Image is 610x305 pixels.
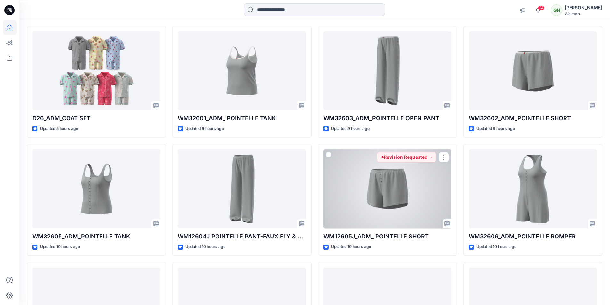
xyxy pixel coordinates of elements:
[331,244,371,250] p: Updated 10 hours ago
[469,31,597,110] a: WM32602_ADM_POINTELLE SHORT
[469,114,597,123] p: WM32602_ADM_POINTELLE SHORT
[185,125,224,132] p: Updated 9 hours ago
[323,232,451,241] p: WM12605J_ADM_ POINTELLE SHORT
[538,5,545,11] span: 24
[323,114,451,123] p: WM32603_ADM_POINTELLE OPEN PANT
[565,4,602,12] div: [PERSON_NAME]
[185,244,225,250] p: Updated 10 hours ago
[551,4,562,16] div: GH
[40,125,78,132] p: Updated 5 hours ago
[476,244,516,250] p: Updated 10 hours ago
[323,149,451,229] a: WM12605J_ADM_ POINTELLE SHORT
[469,149,597,229] a: WM32606_ADM_POINTELLE ROMPER
[178,114,306,123] p: WM32601_ADM_ POINTELLE TANK
[469,232,597,241] p: WM32606_ADM_POINTELLE ROMPER
[178,232,306,241] p: WM12604J POINTELLE PANT-FAUX FLY & BUTTONS + PICOT
[32,149,160,229] a: WM32605_ADM_POINTELLE TANK
[32,232,160,241] p: WM32605_ADM_POINTELLE TANK
[476,125,515,132] p: Updated 9 hours ago
[565,12,602,16] div: Walmart
[178,149,306,229] a: WM12604J POINTELLE PANT-FAUX FLY & BUTTONS + PICOT
[331,125,370,132] p: Updated 9 hours ago
[40,244,80,250] p: Updated 10 hours ago
[32,31,160,110] a: D26_ADM_COAT SET
[178,31,306,110] a: WM32601_ADM_ POINTELLE TANK
[323,31,451,110] a: WM32603_ADM_POINTELLE OPEN PANT
[32,114,160,123] p: D26_ADM_COAT SET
